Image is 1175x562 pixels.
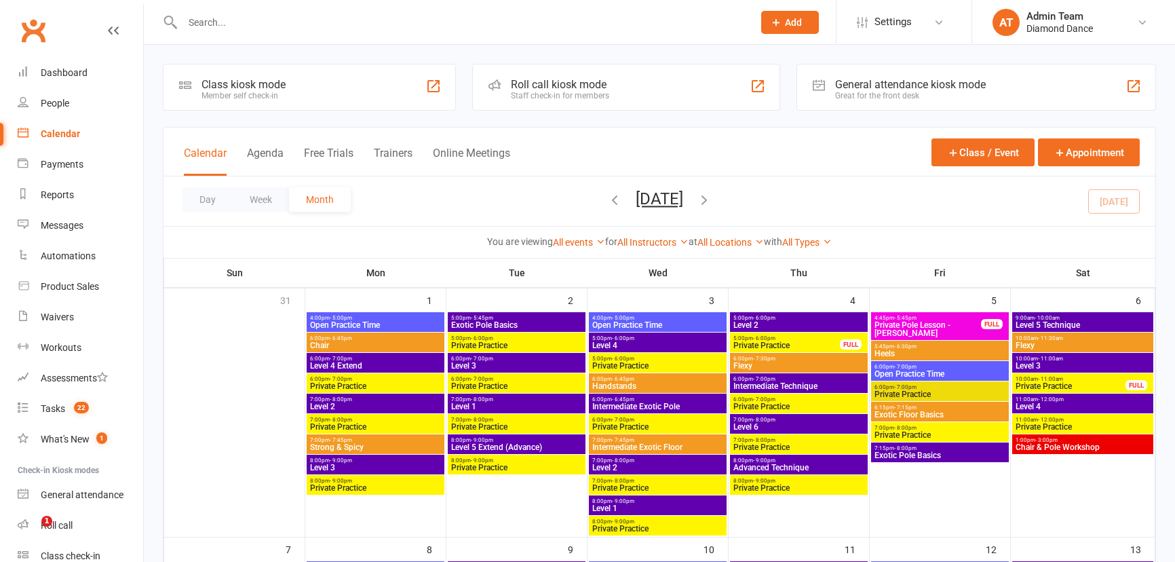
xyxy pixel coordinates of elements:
[753,457,775,464] span: - 9:00pm
[612,376,634,382] span: - 6:45pm
[1130,538,1155,560] div: 13
[1015,335,1151,341] span: 10:00am
[733,362,865,370] span: Flexy
[41,128,80,139] div: Calendar
[592,437,724,443] span: 7:00pm
[18,119,143,149] a: Calendar
[612,437,634,443] span: - 7:45pm
[733,376,865,382] span: 6:00pm
[471,437,493,443] span: - 9:00pm
[612,478,634,484] span: - 8:00pm
[14,516,46,548] iframe: Intercom live chat
[592,396,724,402] span: 6:00pm
[511,91,609,100] div: Staff check-in for members
[41,189,74,200] div: Reports
[704,538,728,560] div: 10
[309,437,442,443] span: 7:00pm
[41,312,74,322] div: Waivers
[433,147,510,176] button: Online Meetings
[592,423,724,431] span: Private Practice
[1015,423,1151,431] span: Private Practice
[753,376,775,382] span: - 7:00pm
[309,321,442,329] span: Open Practice Time
[450,315,583,321] span: 5:00pm
[450,341,583,350] span: Private Practice
[450,437,583,443] span: 8:00pm
[1038,417,1064,423] span: - 12:00pm
[309,478,442,484] span: 8:00pm
[592,498,724,504] span: 8:00pm
[733,402,865,411] span: Private Practice
[592,356,724,362] span: 5:00pm
[753,356,775,362] span: - 7:30pm
[18,333,143,363] a: Workouts
[592,478,724,484] span: 7:00pm
[450,362,583,370] span: Level 3
[845,538,869,560] div: 11
[330,478,352,484] span: - 9:00pm
[733,382,865,390] span: Intermediate Technique
[1015,341,1151,350] span: Flexy
[41,434,90,445] div: What's New
[309,315,442,321] span: 4:00pm
[450,335,583,341] span: 5:00pm
[41,98,69,109] div: People
[894,315,917,321] span: - 5:45pm
[309,423,442,431] span: Private Practice
[568,538,587,560] div: 9
[782,237,832,248] a: All Types
[874,425,1006,431] span: 7:00pm
[330,396,352,402] span: - 8:00pm
[74,402,89,413] span: 22
[1038,335,1063,341] span: - 11:30am
[247,147,284,176] button: Agenda
[874,405,1006,411] span: 6:15pm
[471,335,493,341] span: - 6:00pm
[733,457,865,464] span: 8:00pm
[18,88,143,119] a: People
[1035,315,1060,321] span: - 10:00am
[592,402,724,411] span: Intermediate Exotic Pole
[592,341,724,350] span: Level 4
[785,17,802,28] span: Add
[1015,362,1151,370] span: Level 3
[41,281,99,292] div: Product Sales
[1125,380,1147,390] div: FULL
[304,147,353,176] button: Free Trials
[605,236,617,247] strong: for
[309,443,442,451] span: Strong & Spicy
[986,538,1010,560] div: 12
[471,396,493,402] span: - 8:00pm
[617,237,689,248] a: All Instructors
[18,424,143,455] a: What's New1
[450,443,583,451] span: Level 5 Extend (Advance)
[835,78,986,91] div: General attendance kiosk mode
[612,335,634,341] span: - 6:00pm
[733,423,865,431] span: Level 6
[761,11,819,34] button: Add
[729,259,870,287] th: Thu
[18,271,143,302] a: Product Sales
[1015,396,1151,402] span: 11:00am
[612,396,634,402] span: - 6:45pm
[874,431,1006,439] span: Private Practice
[309,376,442,382] span: 6:00pm
[446,259,587,287] th: Tue
[450,376,583,382] span: 6:00pm
[592,504,724,512] span: Level 1
[753,396,775,402] span: - 7:00pm
[164,259,305,287] th: Sun
[1038,356,1063,362] span: - 11:00am
[753,417,775,423] span: - 8:00pm
[309,457,442,464] span: 8:00pm
[201,91,286,100] div: Member self check-in
[309,362,442,370] span: Level 4 Extend
[18,480,143,510] a: General attendance kiosk mode
[993,9,1020,36] div: AT
[874,350,1006,358] span: Heels
[612,519,634,525] span: - 9:00pm
[894,343,917,350] span: - 6:30pm
[41,516,52,527] span: 1
[931,138,1035,166] button: Class / Event
[427,288,446,311] div: 1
